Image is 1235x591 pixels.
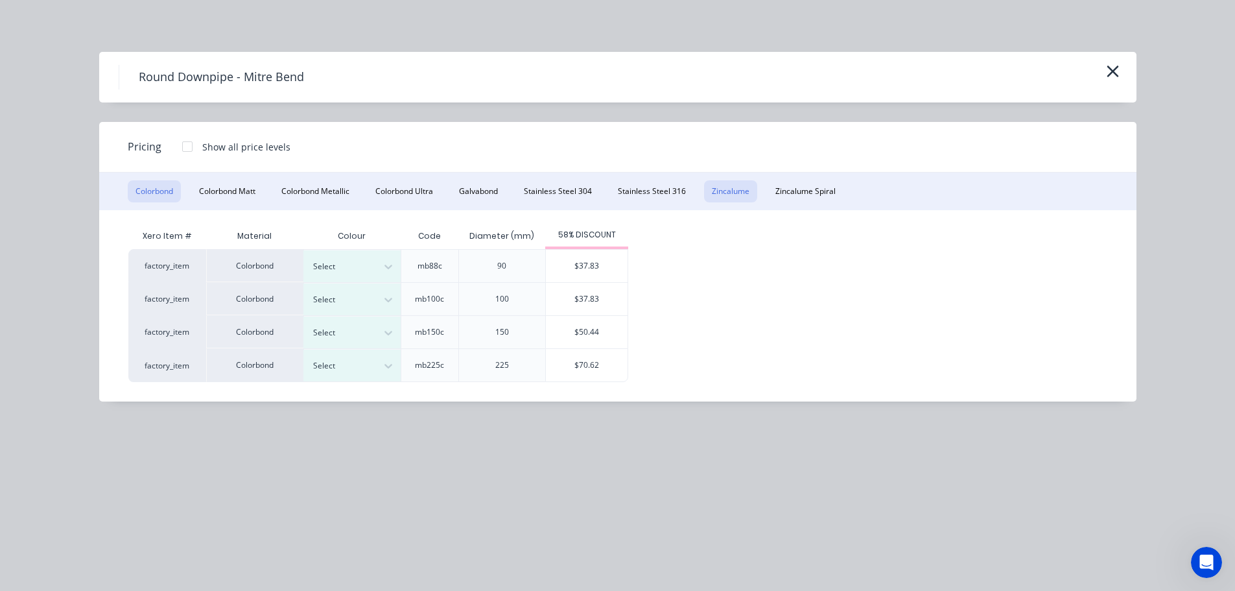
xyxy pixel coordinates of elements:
div: Colour [303,223,401,249]
button: Colorbond Matt [191,180,263,202]
button: Colorbond Ultra [368,180,441,202]
button: Stainless Steel 316 [610,180,694,202]
div: mb88c [418,260,442,272]
h4: Round Downpipe - Mitre Bend [119,65,323,90]
button: Galvabond [451,180,506,202]
div: 58% DISCOUNT [545,229,628,241]
div: Diameter (mm) [459,220,545,252]
div: Xero Item # [128,223,206,249]
div: Material [206,223,303,249]
div: Show all price levels [202,140,290,154]
div: mb225c [415,359,444,371]
button: Stainless Steel 304 [516,180,600,202]
div: $37.83 [546,283,628,315]
div: Code [408,220,451,252]
div: factory_item [128,348,206,382]
div: $50.44 [546,316,628,348]
button: Colorbond Metallic [274,180,357,202]
div: Colorbond [206,282,303,315]
span: Pricing [128,139,161,154]
button: Colorbond [128,180,181,202]
div: factory_item [128,315,206,348]
div: 150 [495,326,509,338]
div: factory_item [128,249,206,282]
div: mb150c [415,326,444,338]
div: $70.62 [546,349,628,381]
div: Colorbond [206,348,303,382]
iframe: Intercom live chat [1191,547,1222,578]
button: Zincalume Spiral [768,180,843,202]
div: mb100c [415,293,444,305]
div: Colorbond [206,315,303,348]
button: Zincalume [704,180,757,202]
div: factory_item [128,282,206,315]
div: 225 [495,359,509,371]
div: 90 [497,260,506,272]
div: Colorbond [206,249,303,282]
div: $37.83 [546,250,628,282]
div: 100 [495,293,509,305]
